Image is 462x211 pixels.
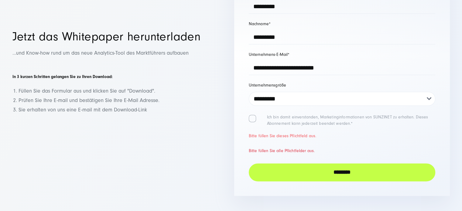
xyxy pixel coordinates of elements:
label: Bitte füllen Sie dieses Pflichtfeld aus. [249,133,435,139]
h6: In 3 kurzen Schritten gelangen Sie zu Ihren Download: [12,73,228,81]
span: Unternehmensgröße [249,83,286,88]
h2: Jetzt das Whitepaper herunterladen [12,31,228,43]
li: Füllen Sie das Formular aus und klicken Sie auf "Download". [19,87,228,96]
p: Ich bin damit einverstanden, Marketinginformationen von SUNZINET zu erhalten. Dieses Abonnement k... [267,115,428,126]
li: Sie erhalten von uns eine E-mail mit dem Download-Link [19,105,228,115]
li: Prüfen Sie Ihre E-mail und bestätigen Sie Ihre E-Mail Adresse. [19,96,228,105]
span: Unternehmens-E-Mail [249,52,288,57]
label: Bitte füllen Sie alle Pflichtfelder aus. [249,148,435,154]
p: ...und Know-how rund um das neue Analytics-Tool des Marktführers aufbauen [12,49,228,67]
span: Nachname [249,22,269,26]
